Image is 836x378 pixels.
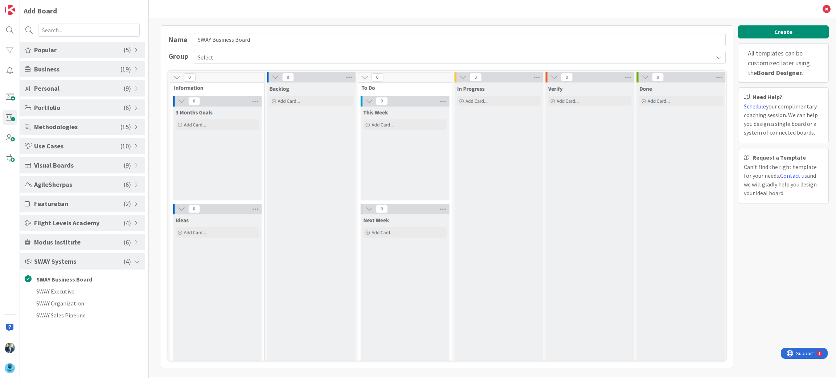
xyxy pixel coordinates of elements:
[124,199,131,209] span: ( 2 )
[24,5,57,16] div: Add Board
[120,64,131,74] span: ( 19 )
[124,180,131,189] span: ( 6 )
[168,71,726,361] img: SWAY Business Board
[168,34,190,45] div: Name
[34,237,124,247] span: Modus Institute
[124,237,131,247] span: ( 6 )
[124,218,131,228] span: ( 4 )
[5,5,15,15] img: Visit kanbanzone.com
[15,1,33,10] span: Support
[34,64,120,74] span: Business
[20,309,145,321] li: SWAY Sales Pipeline
[34,199,124,209] span: Featureban
[124,256,131,266] span: ( 4 )
[738,43,829,83] div: All templates can be customized later using the
[20,273,145,285] li: SWAY Business Board
[5,363,15,373] img: avatar
[168,51,190,64] span: Group
[34,180,124,189] span: AgileSherpas
[744,103,818,136] span: your complimentary coaching session. We can help you design a single board or a system of connect...
[124,83,131,93] span: ( 9 )
[34,256,124,266] span: SWAY Systems
[34,103,124,112] span: Portfolio
[38,24,140,37] input: Search...
[34,45,124,55] span: Popular
[34,160,124,170] span: Visual Boards
[757,69,803,77] b: Board Designer.
[38,3,40,9] div: 1
[124,45,131,55] span: ( 5 )
[34,141,120,151] span: Use Cases
[198,52,709,62] span: Select...
[753,94,782,100] b: Need Help?
[124,103,131,112] span: ( 6 )
[738,25,829,38] button: Create
[34,122,120,132] span: Methodologies
[753,155,806,160] b: Request a Template
[120,122,131,132] span: ( 15 )
[744,103,766,110] a: Schedule
[34,83,124,93] span: Personal
[20,297,145,309] li: SWAY Organization
[780,172,807,179] a: Contact us
[5,343,15,353] img: LB
[34,218,124,228] span: Flight Levels Academy
[124,160,131,170] span: ( 9 )
[120,141,131,151] span: ( 10 )
[744,163,823,197] div: Can’t find the right template for your needs. and we will gladly help you design your ideal board.
[20,285,145,297] li: SWAY Executive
